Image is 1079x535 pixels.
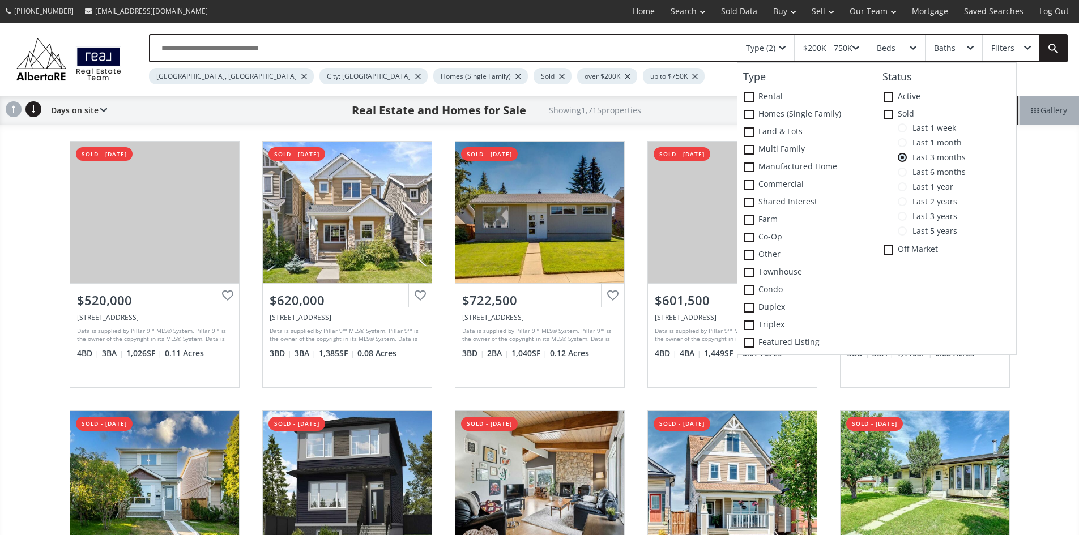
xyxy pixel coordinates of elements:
span: Last 6 months [907,168,966,177]
label: Co-op [737,229,877,246]
span: 4 BA [680,348,701,359]
label: Off Market [877,241,1016,259]
span: [PHONE_NUMBER] [14,6,74,16]
span: Last 3 years [907,212,957,221]
div: $722,500 [462,292,617,309]
span: 3 BA [295,348,316,359]
span: 3 BA [102,348,123,359]
label: Shared Interest [737,194,877,211]
div: Data is supplied by Pillar 9™ MLS® System. Pillar 9™ is the owner of the copyright in its MLS® Sy... [270,327,422,344]
span: 1,026 SF [126,348,162,359]
label: Multi family [737,141,877,159]
div: over $200K [577,68,637,84]
div: Type (2) [746,44,775,52]
div: Baths [934,44,956,52]
label: Manufactured Home [737,159,877,176]
label: Featured Listing [737,334,877,352]
label: Sold [877,106,1016,123]
div: Data is supplied by Pillar 9™ MLS® System. Pillar 9™ is the owner of the copyright in its MLS® Sy... [462,327,615,344]
span: 0.12 Acres [550,348,589,359]
h1: Real Estate and Homes for Sale [352,102,526,118]
div: up to $750K [643,68,705,84]
span: 4 BD [655,348,677,359]
div: [GEOGRAPHIC_DATA], [GEOGRAPHIC_DATA] [149,68,314,84]
span: Last 1 week [907,123,956,132]
div: 199 Auburn Bay Heights SE, Calgary, AB T3M 0A8 [655,313,810,322]
div: Data is supplied by Pillar 9™ MLS® System. Pillar 9™ is the owner of the copyright in its MLS® Sy... [77,327,229,344]
span: 0.08 Acres [357,348,396,359]
div: 4307 Dovercrest Drive SE, Calgary, AB T2B 1X6 [77,313,232,322]
div: Filters [991,44,1014,52]
div: Sold [534,68,572,84]
div: $200K - 750K [803,44,852,52]
div: Data is supplied by Pillar 9™ MLS® System. Pillar 9™ is the owner of the copyright in its MLS® Sy... [655,327,807,344]
h4: Status [877,71,1016,83]
span: 4 BD [77,348,99,359]
h4: Type [737,71,877,83]
span: Last 2 years [907,197,957,206]
div: $601,500 [655,292,810,309]
a: sold - [DATE]$520,000[STREET_ADDRESS]Data is supplied by Pillar 9™ MLS® System. Pillar 9™ is the ... [58,130,251,399]
label: Other [737,246,877,264]
div: $520,000 [77,292,232,309]
label: Rental [737,88,877,106]
span: 3 BD [462,348,484,359]
div: $620,000 [270,292,425,309]
a: sold - [DATE]$601,500[STREET_ADDRESS]Data is supplied by Pillar 9™ MLS® System. Pillar 9™ is the ... [636,130,829,399]
label: Land & Lots [737,123,877,141]
a: sold - [DATE]$620,000[STREET_ADDRESS]Data is supplied by Pillar 9™ MLS® System. Pillar 9™ is the ... [251,130,443,399]
span: Last 3 months [907,153,966,162]
div: Beds [877,44,895,52]
div: 20 Royal Birch Park NW, Calgary, AB T3G 0B8 [270,313,425,322]
span: 3 BD [270,348,292,359]
span: 1,449 SF [704,348,740,359]
span: Last 5 years [907,226,957,236]
span: 1,385 SF [319,348,355,359]
label: Active [877,88,1016,106]
label: Triplex [737,316,877,334]
div: Homes (Single Family) [433,68,528,84]
label: Farm [737,211,877,229]
span: Last 1 year [907,182,953,191]
label: Homes (Single Family) [737,106,877,123]
span: 2 BA [487,348,509,359]
div: City: [GEOGRAPHIC_DATA] [319,68,428,84]
img: Logo [11,35,126,83]
label: Townhouse [737,264,877,281]
a: sold - [DATE]$722,500[STREET_ADDRESS]Data is supplied by Pillar 9™ MLS® System. Pillar 9™ is the ... [443,130,636,399]
a: [EMAIL_ADDRESS][DOMAIN_NAME] [79,1,214,22]
h2: Showing 1,715 properties [549,106,641,114]
span: [EMAIL_ADDRESS][DOMAIN_NAME] [95,6,208,16]
span: 1,040 SF [511,348,547,359]
div: Days on site [45,96,107,125]
label: Commercial [737,176,877,194]
div: Gallery [1019,96,1079,125]
label: Duplex [737,299,877,316]
div: 5615 Lodge Crescent SW, Calgary, AB T3E 5Y8 [462,313,617,322]
span: Last 1 month [907,138,962,147]
span: 0.11 Acres [165,348,204,359]
span: Gallery [1031,105,1067,116]
label: Condo [737,281,877,299]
